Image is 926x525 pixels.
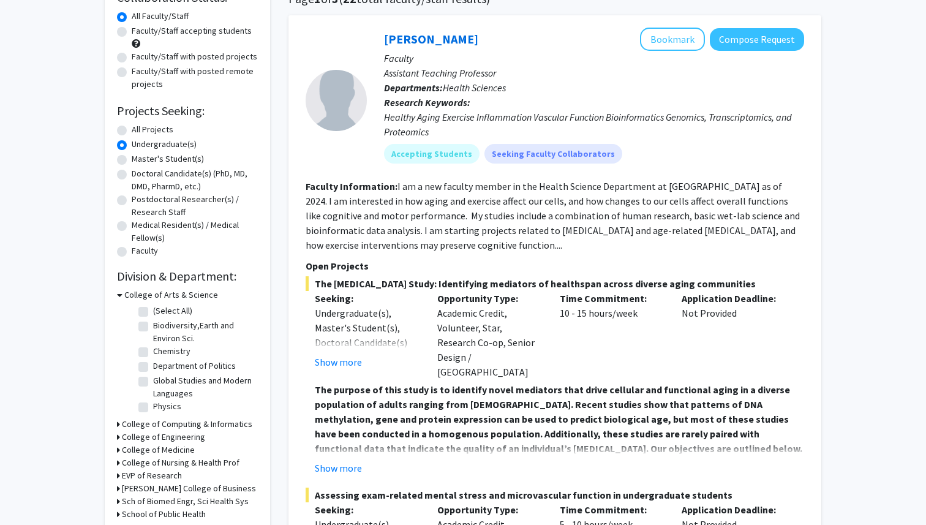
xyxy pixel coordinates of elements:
div: Healthy Aging Exercise Inflammation Vascular Function Bioinformatics Genomics, Transcriptomics, a... [384,110,804,139]
fg-read-more: I am a new faculty member in the Health Science Department at [GEOGRAPHIC_DATA] as of 2024. I am ... [306,180,800,251]
p: Application Deadline: [682,502,786,517]
label: Master's Student(s) [132,153,204,165]
label: Biodiversity,Earth and Environ Sci. [153,319,255,345]
h3: Sch of Biomed Engr, Sci Health Sys [122,495,249,508]
b: Departments: [384,81,443,94]
label: Faculty/Staff accepting students [132,25,252,37]
label: Chemistry [153,345,190,358]
label: Global Studies and Modern Languages [153,374,255,400]
div: Undergraduate(s), Master's Student(s), Doctoral Candidate(s) (PhD, MD, DMD, PharmD, etc.) [315,306,419,379]
mat-chip: Accepting Students [384,144,480,164]
span: Assessing exam-related mental stress and microvascular function in undergraduate students [306,488,804,502]
a: [PERSON_NAME] [384,31,478,47]
p: Faculty [384,51,804,66]
button: Show more [315,461,362,475]
h2: Projects Seeking: [117,104,258,118]
label: Medical Resident(s) / Medical Fellow(s) [132,219,258,244]
h3: EVP of Research [122,469,182,482]
mat-chip: Seeking Faculty Collaborators [484,144,622,164]
p: Seeking: [315,291,419,306]
div: 10 - 15 hours/week [551,291,673,379]
label: (Select All) [153,304,192,317]
h3: College of Arts & Science [124,289,218,301]
div: Academic Credit, Volunteer, Star, Research Co-op, Senior Design / [GEOGRAPHIC_DATA] [428,291,551,379]
button: Compose Request to Meghan Smith [710,28,804,51]
label: All Faculty/Staff [132,10,189,23]
h3: College of Computing & Informatics [122,418,252,431]
button: Add Meghan Smith to Bookmarks [640,28,705,51]
p: Time Commitment: [560,291,664,306]
p: Open Projects [306,259,804,273]
p: Time Commitment: [560,502,664,517]
label: Department of Politics [153,360,236,372]
h3: [PERSON_NAME] College of Business [122,482,256,495]
button: Show more [315,355,362,369]
h3: College of Nursing & Health Prof [122,456,239,469]
h3: College of Engineering [122,431,205,444]
iframe: Chat [9,470,52,516]
span: The [MEDICAL_DATA] Study: Identifying mediators of healthspan across diverse aging communities [306,276,804,291]
h3: School of Public Health [122,508,206,521]
label: Doctoral Candidate(s) (PhD, MD, DMD, PharmD, etc.) [132,167,258,193]
p: Opportunity Type: [437,291,541,306]
p: Opportunity Type: [437,502,541,517]
b: Faculty Information: [306,180,397,192]
label: Undergraduate(s) [132,138,197,151]
label: Physics [153,400,181,413]
label: Faculty/Staff with posted projects [132,50,257,63]
span: Health Sciences [443,81,506,94]
h3: College of Medicine [122,444,195,456]
label: All Projects [132,123,173,136]
p: Assistant Teaching Professor [384,66,804,80]
strong: The purpose of this study is to identify novel mediators that drive cellular and functional aging... [315,383,802,455]
label: Faculty [132,244,158,257]
label: Postdoctoral Researcher(s) / Research Staff [132,193,258,219]
p: Seeking: [315,502,419,517]
label: Faculty/Staff with posted remote projects [132,65,258,91]
h2: Division & Department: [117,269,258,284]
div: Not Provided [672,291,795,379]
p: Application Deadline: [682,291,786,306]
b: Research Keywords: [384,96,470,108]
